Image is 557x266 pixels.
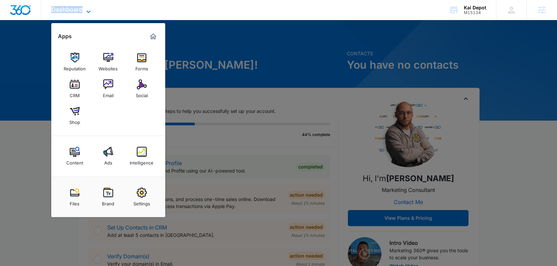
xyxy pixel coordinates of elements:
a: Social [129,76,154,102]
div: CRM [70,89,80,98]
div: account id [464,10,486,15]
div: Settings [133,198,150,206]
h2: Apps [58,33,72,40]
div: Social [136,89,148,98]
a: Intelligence [129,143,154,169]
a: Websites [96,49,121,75]
div: Files [70,198,79,206]
div: Intelligence [130,157,153,165]
a: Forms [129,49,154,75]
div: Email [103,89,114,98]
a: Settings [129,184,154,210]
a: Files [62,184,87,210]
a: Content [62,143,87,169]
span: Dashboard [51,6,83,13]
a: Marketing 360® Dashboard [148,31,159,42]
a: Brand [96,184,121,210]
div: account name [464,5,486,10]
div: Websites [99,63,118,71]
div: Brand [102,198,114,206]
div: Shop [69,116,80,125]
a: Reputation [62,49,87,75]
div: Content [66,157,83,165]
a: Ads [96,143,121,169]
a: Shop [62,103,87,128]
div: Reputation [64,63,86,71]
div: Ads [104,157,112,165]
a: Email [96,76,121,102]
a: CRM [62,76,87,102]
div: Forms [135,63,148,71]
